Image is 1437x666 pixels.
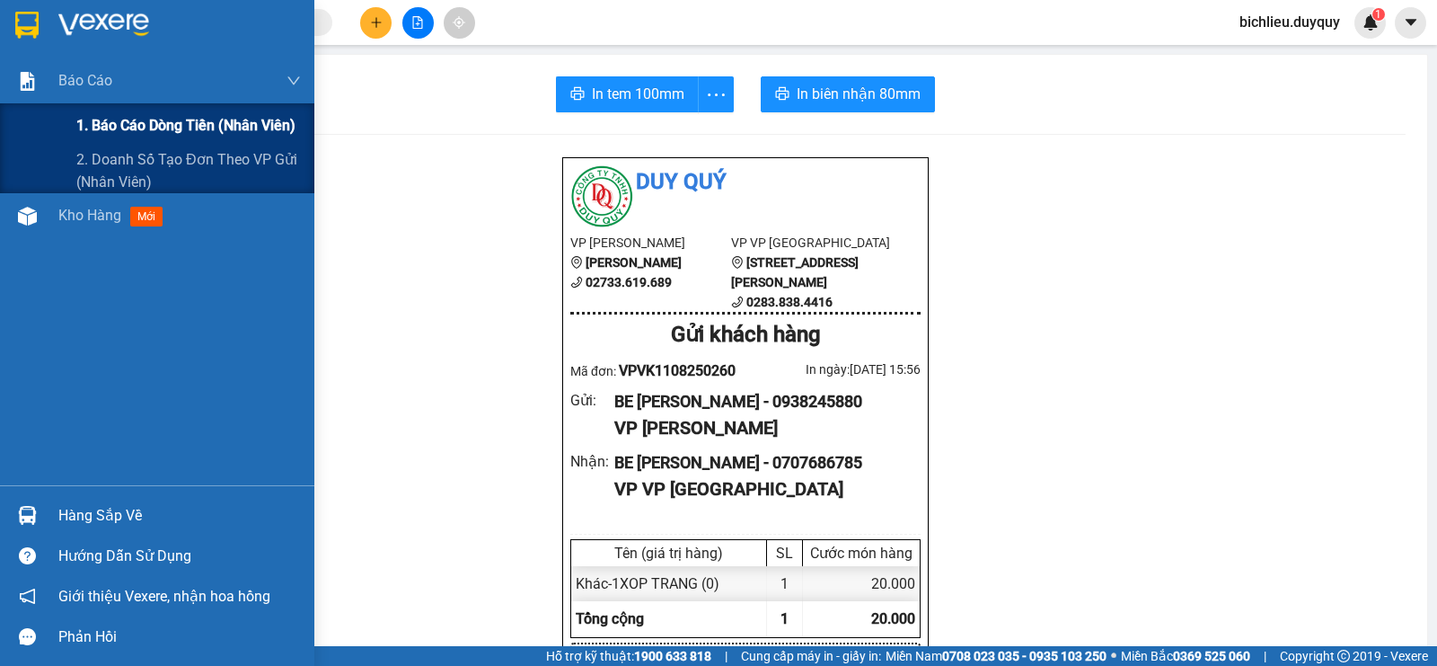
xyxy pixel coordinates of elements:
div: BE [PERSON_NAME] [172,58,354,80]
div: Nhận : [570,450,614,473]
img: logo-vxr [15,12,39,39]
div: BE [PERSON_NAME] - 0707686785 [614,450,906,475]
span: Hỗ trợ kỹ thuật: [546,646,711,666]
span: phone [731,296,744,308]
span: more [699,84,733,106]
li: VP [PERSON_NAME] [570,233,731,253]
div: SL [771,545,798,562]
div: Tên (giá trị hàng) [576,545,762,562]
button: caret-down [1395,7,1426,39]
div: Gửi khách hàng [570,318,921,352]
b: [STREET_ADDRESS][PERSON_NAME] [731,255,859,289]
div: [PERSON_NAME] [15,15,159,56]
span: Cung cấp máy in - giấy in: [741,646,881,666]
span: Gửi: [15,15,43,34]
span: Miền Bắc [1121,646,1250,666]
img: icon-new-feature [1362,14,1379,31]
div: 1 [767,566,803,601]
button: more [698,76,734,112]
button: printerIn biên nhận 80mm [761,76,935,112]
button: printerIn tem 100mm [556,76,699,112]
sup: 1 [1372,8,1385,21]
div: BE [PERSON_NAME] [15,56,159,99]
button: plus [360,7,392,39]
span: environment [570,256,583,269]
div: VP [PERSON_NAME] [614,414,906,442]
span: phone [570,276,583,289]
li: VP VP [GEOGRAPHIC_DATA] [731,233,892,253]
span: 2. Doanh số tạo đơn theo VP gửi (nhân viên) [76,148,301,193]
b: [PERSON_NAME] [586,255,682,270]
div: In ngày: [DATE] 15:56 [745,360,921,379]
span: printer [570,86,585,103]
div: Hàng sắp về [58,502,301,529]
span: VPVK1108250260 [619,362,736,379]
span: In tem 100mm [592,83,684,105]
span: copyright [1337,650,1350,662]
span: | [1264,646,1266,666]
img: logo.jpg [570,165,633,228]
span: In biên nhận 80mm [797,83,921,105]
div: BE [PERSON_NAME] - 0938245880 [614,389,906,414]
strong: 0708 023 035 - 0935 103 250 [942,649,1106,663]
b: 02733.619.689 [586,275,672,289]
span: aim [453,16,465,29]
span: Báo cáo [58,69,112,92]
span: file-add [411,16,424,29]
span: ⚪️ [1111,653,1116,660]
span: Miền Nam [886,646,1106,666]
button: aim [444,7,475,39]
div: VP [GEOGRAPHIC_DATA] [172,15,354,58]
span: mới [130,207,163,226]
span: environment [731,256,744,269]
span: 1 [1375,8,1381,21]
div: 0938245880 [15,99,159,124]
span: plus [370,16,383,29]
div: Phản hồi [58,624,301,651]
li: Duy Quý [570,165,921,200]
span: Tổng cộng [576,610,644,627]
span: question-circle [19,547,36,564]
span: | [725,646,727,666]
span: Giới thiệu Vexere, nhận hoa hồng [58,585,270,608]
img: warehouse-icon [18,207,37,226]
span: down [287,74,301,88]
span: 20.000 [871,610,915,627]
div: 0707686785 [172,80,354,105]
strong: 1900 633 818 [634,649,711,663]
div: Mã đơn: [570,360,745,382]
img: warehouse-icon [18,506,37,525]
span: Kho hàng [58,207,121,224]
span: Khác - 1XOP TRANG (0) [576,575,719,592]
div: Gửi : [570,389,614,412]
img: solution-icon [18,72,37,91]
b: 0283.838.4416 [746,295,833,309]
strong: 0369 525 060 [1173,649,1250,663]
div: Hướng dẫn sử dụng [58,543,301,570]
span: message [19,628,36,645]
button: file-add [402,7,434,39]
span: printer [775,86,789,103]
span: 1. Báo cáo dòng tiền (nhân viên) [76,114,295,137]
div: 20.000 [803,566,920,601]
div: VP VP [GEOGRAPHIC_DATA] [614,475,906,503]
span: caret-down [1403,14,1419,31]
span: notification [19,588,36,605]
span: Nhận: [172,17,215,36]
span: bichlieu.duyquy [1225,11,1354,33]
span: 1 [780,610,789,627]
div: Cước món hàng [807,545,915,562]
